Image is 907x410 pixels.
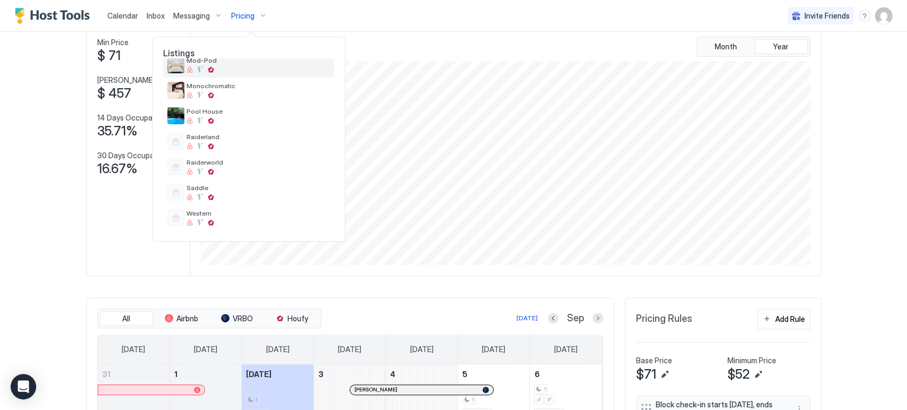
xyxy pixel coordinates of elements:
div: listing image [167,56,184,73]
span: Western [187,209,330,217]
span: Raiderland [187,133,330,141]
div: listing image [167,107,184,124]
span: Pool House [187,107,330,115]
span: Raiderworld [187,158,330,166]
span: Mod-Pod [187,56,330,64]
span: Listings [152,48,345,58]
div: listing image [167,82,184,99]
span: Saddle [187,184,330,192]
span: Monochromatic [187,82,330,90]
div: Open Intercom Messenger [11,374,36,399]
